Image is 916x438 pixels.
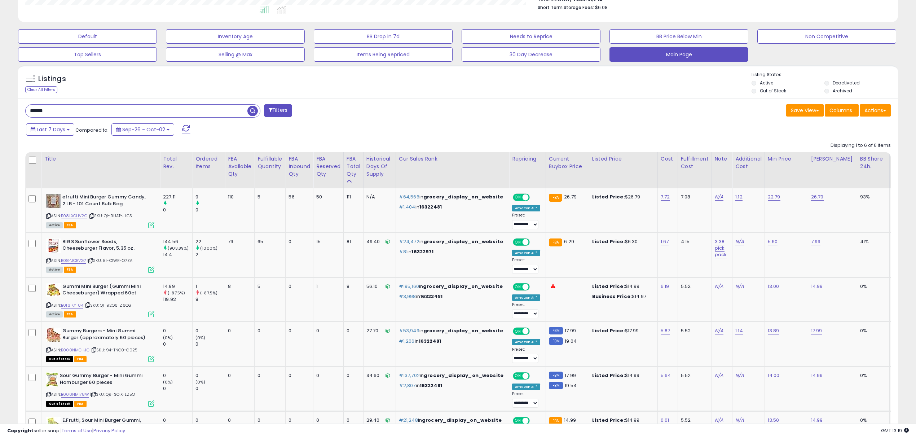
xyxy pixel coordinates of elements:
[529,284,540,290] span: OFF
[529,194,540,201] span: OFF
[46,267,63,273] span: All listings currently available for purchase on Amazon
[609,29,748,44] button: BB Price Below Min
[549,194,562,202] small: FBA
[609,47,748,62] button: Main Page
[860,194,884,200] div: 93%
[399,372,420,379] span: #137,702
[93,427,125,434] a: Privacy Policy
[366,283,390,290] div: 56.10
[366,155,393,178] div: Historical Days Of Supply
[7,427,34,434] strong: Copyright
[316,328,338,334] div: 0
[46,222,63,228] span: All listings currently available for purchase on Amazon
[860,372,884,379] div: 0%
[811,327,822,334] a: 17.99
[592,293,652,300] div: $14.97
[565,338,577,345] span: 19.04
[399,327,419,334] span: #53,949
[163,328,192,334] div: 0
[423,327,503,334] span: grocery_display_on_website
[681,328,706,334] div: 5.52
[366,194,390,200] div: N/A
[564,193,577,200] span: 26.79
[760,88,786,94] label: Out of Stock
[289,328,308,334] div: 0
[46,328,154,361] div: ASIN:
[715,372,723,379] a: N/A
[195,341,225,347] div: 0
[565,327,576,334] span: 17.99
[411,248,433,255] span: 16322971
[347,194,358,200] div: 111
[592,238,652,245] div: $6.30
[681,238,706,245] div: 4.15
[399,338,503,345] p: in
[228,372,249,379] div: 0
[681,155,709,170] div: Fulfillment Cost
[195,251,225,258] div: 2
[512,347,540,363] div: Preset:
[347,372,358,379] div: 0
[61,347,89,353] a: B000NMCHJC
[860,104,891,117] button: Actions
[195,385,225,392] div: 0
[62,328,150,343] b: Gummy Burgers - Mini Gummi Burger (approximately 60 pieces)
[195,238,225,245] div: 22
[512,155,543,163] div: Repricing
[195,207,225,213] div: 0
[18,29,157,44] button: Default
[564,238,574,245] span: 6.29
[538,4,594,10] b: Short Term Storage Fees:
[166,29,305,44] button: Inventory Age
[512,213,540,229] div: Preset:
[228,194,249,200] div: 110
[168,290,185,296] small: (-87.5%)
[314,47,453,62] button: Items Being Repriced
[661,238,669,245] a: 1.67
[62,238,150,254] b: BIGS Sunflower Seeds, Cheeseburger Flavor, 5.35 oz.
[314,29,453,44] button: BB Drop in 7d
[595,4,608,11] span: $6.08
[565,372,576,379] span: 17.99
[529,328,540,334] span: OFF
[399,193,419,200] span: #64,566
[257,283,280,290] div: 5
[347,155,360,178] div: FBA Total Qty
[833,88,852,94] label: Archived
[25,86,57,93] div: Clear All Filters
[735,283,744,290] a: N/A
[316,238,338,245] div: 15
[163,372,192,379] div: 0
[768,238,778,245] a: 5.60
[860,155,886,170] div: BB Share 24h.
[399,249,503,255] p: in
[264,104,292,117] button: Filters
[881,427,909,434] span: 2025-10-10 13:19 GMT
[228,328,249,334] div: 0
[592,372,652,379] div: $14.99
[399,293,416,300] span: #3,998
[61,302,83,308] a: B0161KYT04
[62,283,150,298] b: Gummi Mini Burger (Gummi Mini Cheeseburger) Wrapped 60ct
[420,293,442,300] span: 16322481
[289,238,308,245] div: 0
[735,327,743,334] a: 1.14
[168,245,189,251] small: (903.89%)
[257,238,280,245] div: 65
[195,379,206,385] small: (0%)
[420,382,442,389] span: 16322481
[592,283,625,290] b: Listed Price:
[681,194,706,200] div: 7.08
[768,155,805,163] div: Min Price
[257,328,280,334] div: 0
[592,293,632,300] b: Business Price:
[289,372,308,379] div: 0
[163,194,192,200] div: 227.11
[38,74,66,84] h5: Listings
[257,155,282,170] div: Fulfillable Quantity
[46,401,73,407] span: All listings that are currently out of stock and unavailable for purchase on Amazon
[423,238,503,245] span: grocery_display_on_website
[399,382,416,389] span: #2,807
[60,372,147,387] b: Sour Gummy Burger - Mini Gummi Hamburger 60 pieces
[62,194,150,209] b: efrutti Mini Burger Gummy Candy, 2 LB - 101 Count Bulk Bag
